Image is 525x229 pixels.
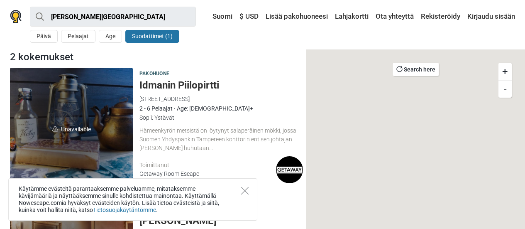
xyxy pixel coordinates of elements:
[10,68,133,191] span: Unavailable
[205,9,234,24] a: Suomi
[139,69,169,79] span: Pakohuone
[139,104,303,113] div: 2 - 6 Pelaajat · Age: [DEMOGRAPHIC_DATA]+
[7,49,306,64] div: 2 kokemukset
[52,126,58,132] img: unavailable
[139,215,303,227] h5: [PERSON_NAME]
[30,30,58,43] button: Päivä
[276,156,303,183] img: Getaway Room Escape
[10,68,133,191] a: unavailableUnavailable Idmanin Piilopirtti
[8,178,257,221] div: Käytämme evästeitä parantaaksemme palveluamme, mitataksemme kävijämääriä ja näyttääksemme sinulle...
[333,9,371,24] a: Lahjakortti
[93,207,156,213] a: Tietosuojakäytäntömme
[498,63,512,80] button: +
[125,30,179,43] button: Suodattimet (1)
[139,94,303,103] div: [STREET_ADDRESS]
[374,9,416,24] a: Ota yhteyttä
[99,30,122,43] button: Age
[61,30,95,43] button: Pelaajat
[139,170,276,178] div: Getaway Room Escape
[139,126,303,152] div: Hämeenkyrön metsistä on löytynyt salaperäinen mökki, jossa Suomen Yhdyspankin Tampereen konttorin...
[139,113,303,122] div: Sopii: Ystävät
[465,9,515,24] a: Kirjaudu sisään
[264,9,330,24] a: Lisää pakohuoneesi
[393,63,439,76] button: Search here
[207,14,212,20] img: Suomi
[139,79,303,91] h5: Idmanin Piilopirtti
[241,187,249,195] button: Close
[139,161,276,170] div: Toimittanut
[419,9,462,24] a: Rekisteröidy
[237,9,261,24] a: $ USD
[498,80,512,98] button: -
[10,10,22,23] img: Nowescape logo
[30,7,196,27] input: kokeile “London”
